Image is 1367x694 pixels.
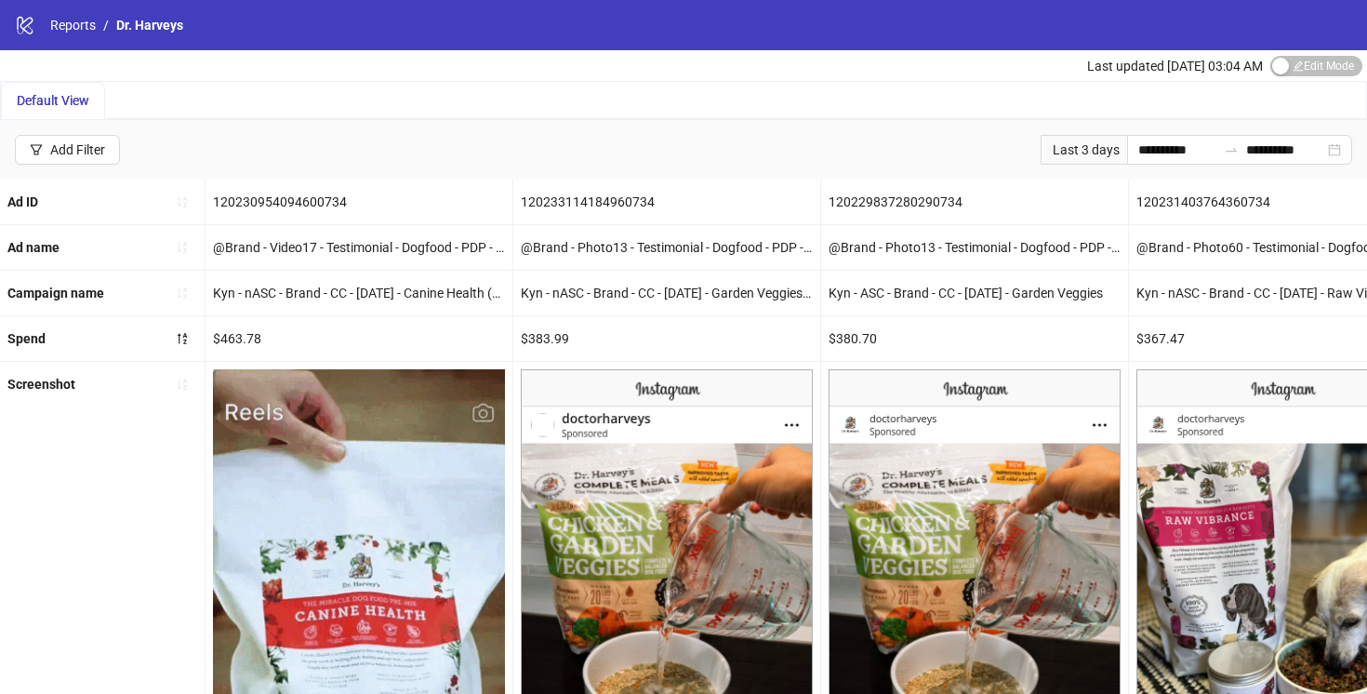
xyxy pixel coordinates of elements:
b: Spend [7,331,46,346]
b: Ad ID [7,194,38,209]
span: sort-descending [176,332,189,345]
div: Kyn - nASC - Brand - CC - [DATE] - Garden Veggies [Full Purchase] [513,271,820,315]
div: 120233114184960734 [513,180,820,224]
b: Screenshot [7,377,75,392]
span: to [1224,142,1239,157]
div: @Brand - Photo13 - Testimonial - Dogfood - PDP - DrH645848 - [DATE] - Copy [513,225,820,270]
span: sort-ascending [176,287,189,300]
div: $463.78 [206,316,512,361]
span: Last updated [DATE] 03:04 AM [1087,59,1263,73]
span: filter [30,143,43,156]
span: swap-right [1224,142,1239,157]
span: sort-ascending [176,195,189,208]
b: Campaign name [7,286,104,300]
div: Add Filter [50,142,105,157]
div: @Brand - Video17 - Testimonial - Dogfood - PDP - DH645811 - [DATE] - Copy 2 [206,225,512,270]
span: sort-ascending [176,378,189,391]
div: @Brand - Photo13 - Testimonial - Dogfood - PDP - DrH645848 - [DATE] [821,225,1128,270]
span: Dr. Harveys [116,18,183,33]
b: Ad name [7,240,60,255]
div: Kyn - ASC - Brand - CC - [DATE] - Garden Veggies [821,271,1128,315]
button: Add Filter [15,135,120,165]
div: Last 3 days [1041,135,1127,165]
span: sort-ascending [176,241,189,254]
div: Kyn - nASC - Brand - CC - [DATE] - Canine Health (base mix) [206,271,512,315]
div: $380.70 [821,316,1128,361]
div: $383.99 [513,316,820,361]
div: 120230954094600734 [206,180,512,224]
span: Default View [17,93,89,108]
div: 120229837280290734 [821,180,1128,224]
li: / [103,15,109,35]
a: Reports [46,15,100,35]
